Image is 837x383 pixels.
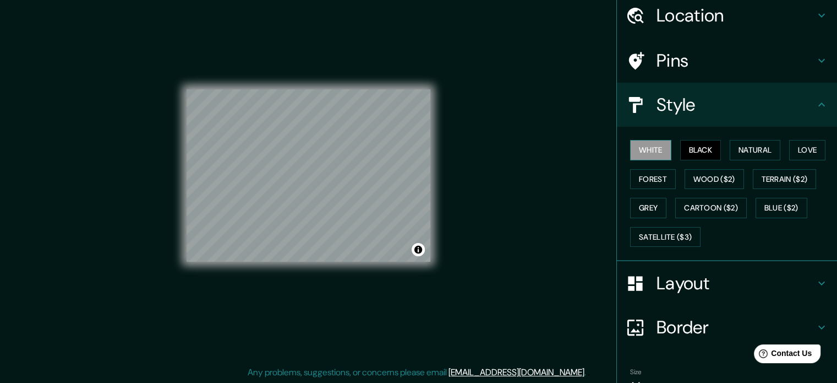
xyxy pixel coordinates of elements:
h4: Layout [657,272,815,294]
iframe: Help widget launcher [739,340,825,371]
button: Love [789,140,825,160]
h4: Pins [657,50,815,72]
button: Blue ($2) [756,198,807,218]
button: Wood ($2) [685,169,744,190]
div: Layout [617,261,837,305]
label: Size [630,368,642,377]
h4: Location [657,4,815,26]
a: [EMAIL_ADDRESS][DOMAIN_NAME] [448,366,584,378]
button: Cartoon ($2) [675,198,747,218]
button: Forest [630,169,676,190]
canvas: Map [187,89,430,262]
h4: Style [657,94,815,116]
button: Black [680,140,721,160]
button: Grey [630,198,666,218]
div: . [588,366,590,379]
div: Style [617,83,837,127]
p: Any problems, suggestions, or concerns please email . [248,366,586,379]
div: Pins [617,39,837,83]
button: Satellite ($3) [630,227,701,247]
div: . [586,366,588,379]
button: Natural [730,140,780,160]
button: Toggle attribution [412,243,425,256]
button: White [630,140,671,160]
button: Terrain ($2) [753,169,817,190]
h4: Border [657,316,815,338]
div: Border [617,305,837,349]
